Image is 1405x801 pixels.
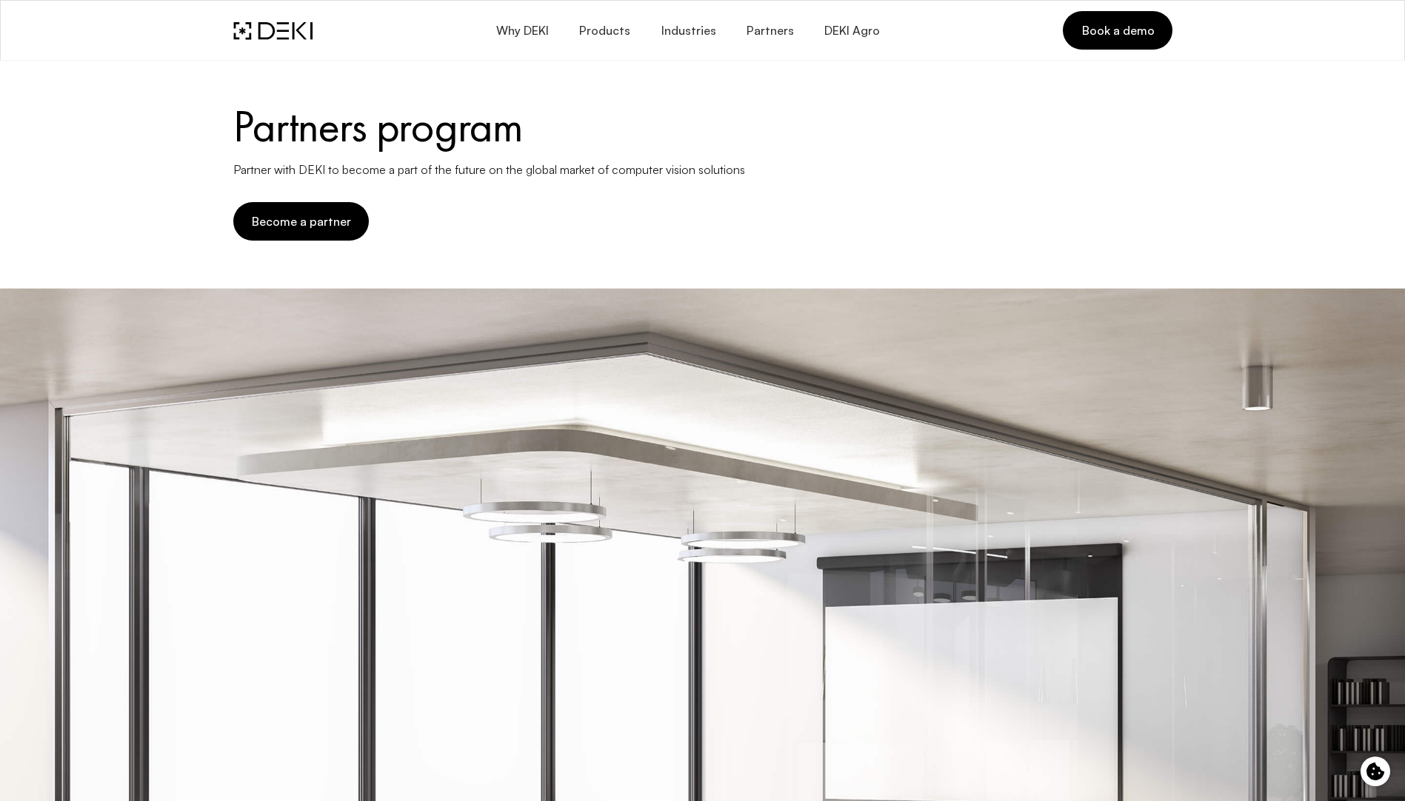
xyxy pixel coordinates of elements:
span: Products [578,24,630,38]
a: DEKI Agro [809,13,895,48]
a: Partners [731,13,809,48]
button: Why DEKI [480,13,563,48]
span: Why DEKI [495,24,548,38]
button: Industries [645,13,730,48]
span: Industries [660,24,715,38]
span: DEKI Agro [824,24,880,38]
span: Book a demo [1081,22,1154,38]
span: Partners [746,24,794,38]
span: Become a partner [251,213,351,229]
button: Cookie control [1361,757,1390,786]
button: Become a partner [233,202,369,241]
a: Book a demo [1063,11,1172,50]
h1: Partners program [233,104,1172,149]
img: DEKI Logo [233,21,313,40]
p: Partner with DEKI to become a part of the future on the global market of computer vision solutions [233,161,804,178]
button: Products [564,13,645,48]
